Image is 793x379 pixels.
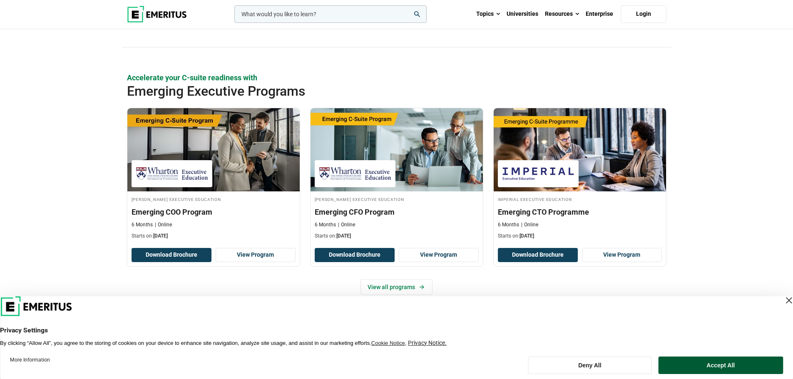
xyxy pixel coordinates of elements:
[127,108,300,244] a: Supply Chain and Operations Course by Wharton Executive Education - December 16, 2025 Wharton Exe...
[360,279,433,295] a: View all programs
[498,248,578,262] button: Download Brochure
[127,108,300,191] img: Emerging COO Program | Online Supply Chain and Operations Course
[319,164,391,183] img: Wharton Executive Education
[132,233,296,240] p: Starts on:
[132,207,296,217] h3: Emerging COO Program
[315,248,395,262] button: Download Brochure
[498,207,662,217] h3: Emerging CTO Programme
[136,164,208,183] img: Wharton Executive Education
[315,196,479,203] h4: [PERSON_NAME] Executive Education
[336,233,351,239] span: [DATE]
[621,5,666,23] a: Login
[234,5,427,23] input: woocommerce-product-search-field-0
[338,221,355,228] p: Online
[582,248,662,262] a: View Program
[155,221,172,228] p: Online
[315,207,479,217] h3: Emerging CFO Program
[127,83,612,99] h2: Emerging Executive Programs
[494,108,666,244] a: Business Management Course by Imperial Executive Education - December 18, 2025 Imperial Executive...
[498,196,662,203] h4: Imperial Executive Education
[315,233,479,240] p: Starts on:
[498,221,519,228] p: 6 Months
[498,233,662,240] p: Starts on:
[311,108,483,191] img: Emerging CFO Program | Online Finance Course
[132,221,153,228] p: 6 Months
[216,248,296,262] a: View Program
[520,233,534,239] span: [DATE]
[315,221,336,228] p: 6 Months
[132,248,211,262] button: Download Brochure
[521,221,538,228] p: Online
[127,72,666,83] p: Accelerate your C-suite readiness with
[132,196,296,203] h4: [PERSON_NAME] Executive Education
[153,233,168,239] span: [DATE]
[399,248,479,262] a: View Program
[494,108,666,191] img: Emerging CTO Programme | Online Business Management Course
[502,164,574,183] img: Imperial Executive Education
[311,108,483,244] a: Finance Course by Wharton Executive Education - December 18, 2025 Wharton Executive Education [PE...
